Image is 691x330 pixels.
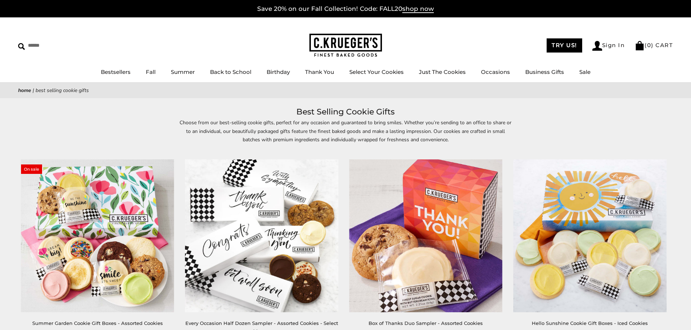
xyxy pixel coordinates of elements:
[18,87,31,94] a: Home
[305,68,334,75] a: Thank You
[36,87,89,94] span: Best Selling Cookie Gifts
[185,159,338,312] img: Every Occasion Half Dozen Sampler - Assorted Cookies - Select a Message
[257,5,434,13] a: Save 20% on our Fall Collection! Code: FALL20shop now
[592,41,625,51] a: Sign In
[267,68,290,75] a: Birthday
[21,159,174,312] img: Summer Garden Cookie Gift Boxes - Assorted Cookies
[179,118,513,152] p: Choose from our best-selling cookie gifts, perfect for any occasion and guaranteed to bring smile...
[146,68,156,75] a: Fall
[33,87,34,94] span: |
[532,320,648,326] a: Hello Sunshine Cookie Gift Boxes - Iced Cookies
[419,68,466,75] a: Just The Cookies
[635,42,673,49] a: (0) CART
[579,68,591,75] a: Sale
[402,5,434,13] span: shop now
[18,43,25,50] img: Search
[513,159,666,312] img: Hello Sunshine Cookie Gift Boxes - Iced Cookies
[309,34,382,57] img: C.KRUEGER'S
[101,68,131,75] a: Bestsellers
[32,320,163,326] a: Summer Garden Cookie Gift Boxes - Assorted Cookies
[525,68,564,75] a: Business Gifts
[592,41,602,51] img: Account
[481,68,510,75] a: Occasions
[349,68,404,75] a: Select Your Cookies
[18,40,104,51] input: Search
[635,41,645,50] img: Bag
[171,68,195,75] a: Summer
[210,68,251,75] a: Back to School
[369,320,483,326] a: Box of Thanks Duo Sampler - Assorted Cookies
[21,164,42,174] span: On sale
[349,159,502,312] img: Box of Thanks Duo Sampler - Assorted Cookies
[18,86,673,95] nav: breadcrumbs
[547,38,582,53] a: TRY US!
[29,105,662,118] h1: Best Selling Cookie Gifts
[647,42,651,49] span: 0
